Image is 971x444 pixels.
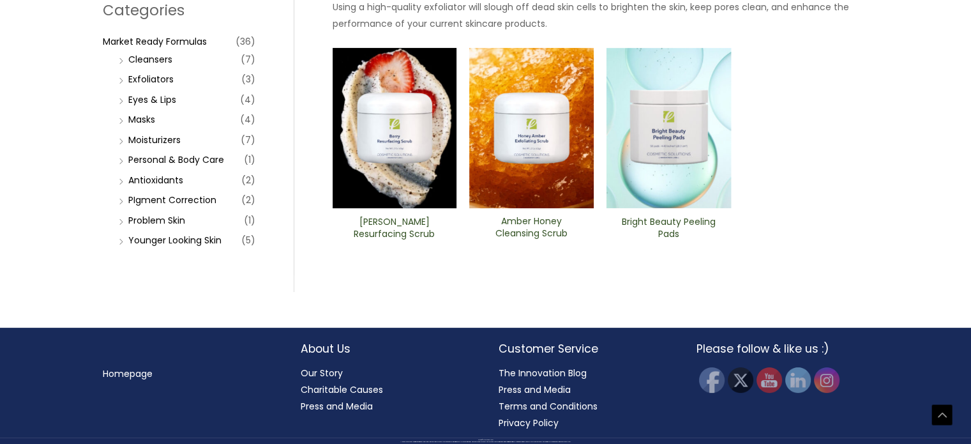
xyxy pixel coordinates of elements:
span: (1) [244,151,255,169]
nav: About Us [301,365,473,415]
a: Problem Skin [128,214,185,227]
h2: Bright Beauty Peeling Pads [617,216,720,240]
h2: [PERSON_NAME] Resurfacing Scrub [343,216,446,240]
span: (3) [241,70,255,88]
a: Our Story [301,367,343,379]
h2: About Us [301,341,473,357]
a: Press and Media [499,383,571,396]
h2: Amber Honey Cleansing Scrub [480,215,583,240]
span: (4) [240,111,255,128]
span: (2) [241,171,255,189]
a: Masks [128,113,155,126]
a: Charitable Causes [301,383,383,396]
a: Eyes & Lips [128,93,176,106]
img: Twitter [728,367,753,393]
a: Amber Honey Cleansing Scrub [480,215,583,244]
a: PIgment Correction [128,194,216,206]
a: Terms and Conditions [499,400,598,413]
div: All material on this Website, including design, text, images, logos and sounds, are owned by Cosm... [22,441,949,443]
a: Press and Media [301,400,373,413]
a: Exfoliators [128,73,174,86]
a: Moisturizers [128,134,181,146]
a: Personal & Body Care [128,153,224,166]
img: Berry Resurfacing Scrub [333,48,457,209]
div: Copyright © 2025 [22,440,949,441]
a: Younger Looking Skin [128,234,222,247]
a: The Innovation Blog [499,367,587,379]
span: (7) [241,50,255,68]
img: Facebook [699,367,725,393]
h2: Customer Service [499,341,671,357]
a: Homepage [103,367,153,380]
nav: Customer Service [499,365,671,431]
a: Bright Beauty Peeling Pads [617,216,720,245]
span: (5) [241,231,255,249]
span: (36) [236,33,255,50]
a: Privacy Policy [499,417,559,429]
a: Cleansers [128,53,172,66]
nav: Menu [103,365,275,382]
span: (2) [241,191,255,209]
span: (7) [241,131,255,149]
a: Market Ready Formulas [103,35,207,48]
span: Cosmetic Solutions [485,440,493,440]
h2: Please follow & like us :) [696,341,869,357]
img: Bright Beauty Peeling Pads [606,48,731,209]
span: (1) [244,211,255,229]
a: [PERSON_NAME] Resurfacing Scrub [343,216,446,245]
img: Amber Honey Cleansing Scrub [469,48,594,208]
a: Antioxidants [128,174,183,187]
span: (4) [240,91,255,109]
